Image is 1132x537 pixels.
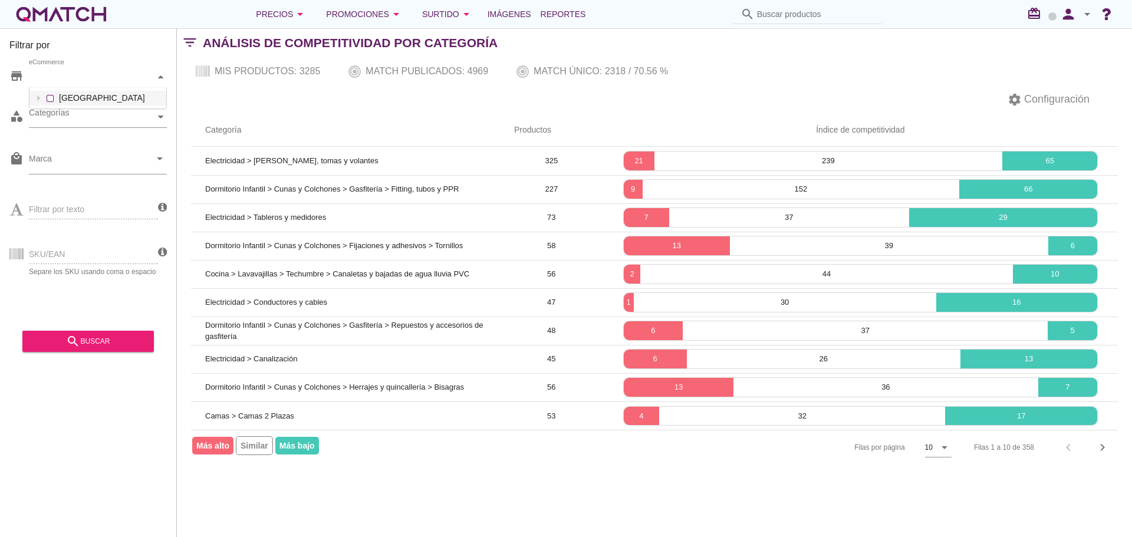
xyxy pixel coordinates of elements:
[683,325,1048,337] p: 37
[205,298,327,307] span: Electricidad > Conductores y cables
[1008,93,1022,107] i: settings
[192,437,233,454] span: Más alto
[659,410,945,422] p: 32
[205,354,297,363] span: Electricidad > Canalización
[1048,240,1097,252] p: 6
[736,430,952,464] div: Filas por página
[1022,91,1090,107] span: Configuración
[205,383,464,391] span: Dormitorio Infantil > Cunas y Colchones > Herrajes y quincallería > Bisagras
[624,268,641,280] p: 2
[936,296,1097,308] p: 16
[925,442,933,453] div: 10
[205,156,379,165] span: Electricidad > [PERSON_NAME], tomas y volantes
[643,183,960,195] p: 152
[317,2,413,26] button: Promociones
[256,7,307,21] div: Precios
[624,155,654,167] p: 21
[741,7,755,21] i: search
[536,2,591,26] a: Reportes
[275,437,319,454] span: Más bajo
[974,442,1034,453] div: Filas 1 a 10 de 358
[32,334,144,348] div: buscar
[730,240,1048,252] p: 39
[236,436,273,455] span: Similar
[1013,268,1097,280] p: 10
[733,381,1038,393] p: 36
[998,89,1099,110] button: Configuración
[500,203,603,232] td: 73
[205,321,483,341] span: Dormitorio Infantil > Cunas y Colchones > Gasfitería > Repuestos y accesorios de gasfitería
[624,353,687,365] p: 6
[1092,437,1113,458] button: Next page
[483,2,536,26] a: Imágenes
[937,440,952,454] i: arrow_drop_down
[500,114,603,147] th: Productos: Not sorted.
[66,334,80,348] i: search
[1057,6,1080,22] i: person
[624,240,730,252] p: 13
[56,91,163,106] label: [GEOGRAPHIC_DATA]
[909,212,1097,223] p: 29
[153,151,167,166] i: arrow_drop_down
[687,353,960,365] p: 26
[9,109,24,123] i: category
[500,232,603,260] td: 58
[959,183,1097,195] p: 66
[654,155,1003,167] p: 239
[500,373,603,401] td: 56
[500,147,603,175] td: 325
[22,331,154,352] button: buscar
[634,296,936,308] p: 30
[205,269,469,278] span: Cocina > Lavavajillas > Techumbre > Canaletas y bajadas de agua lluvia PVC
[500,317,603,345] td: 48
[757,5,875,24] input: Buscar productos
[500,260,603,288] td: 56
[293,7,307,21] i: arrow_drop_down
[640,268,1012,280] p: 44
[960,353,1097,365] p: 13
[1048,325,1097,337] p: 5
[14,2,108,26] a: white-qmatch-logo
[624,410,660,422] p: 4
[177,42,203,43] i: filter_list
[1080,7,1094,21] i: arrow_drop_down
[1002,155,1097,167] p: 65
[624,296,634,308] p: 1
[203,34,498,52] h2: Análisis de competitividad por Categoría
[500,345,603,373] td: 45
[413,2,483,26] button: Surtido
[624,183,643,195] p: 9
[326,7,403,21] div: Promociones
[9,38,167,57] h3: Filtrar por
[205,213,326,222] span: Electricidad > Tableros y medidores
[669,212,909,223] p: 37
[500,175,603,203] td: 227
[624,325,683,337] p: 6
[603,114,1118,147] th: Índice de competitividad: Not sorted.
[541,7,586,21] span: Reportes
[9,151,24,166] i: local_mall
[1027,6,1046,21] i: redeem
[1038,381,1097,393] p: 7
[422,7,473,21] div: Surtido
[205,185,459,193] span: Dormitorio Infantil > Cunas y Colchones > Gasfitería > Fitting, tubos y PPR
[389,7,403,21] i: arrow_drop_down
[459,7,473,21] i: arrow_drop_down
[191,114,500,147] th: Categoría: Not sorted.
[500,401,603,430] td: 53
[246,2,317,26] button: Precios
[1095,440,1110,454] i: chevron_right
[945,410,1097,422] p: 17
[624,381,733,393] p: 13
[500,288,603,317] td: 47
[205,241,463,250] span: Dormitorio Infantil > Cunas y Colchones > Fijaciones y adhesivos > Tornillos
[488,7,531,21] span: Imágenes
[205,411,294,420] span: Camas > Camas 2 Plazas
[624,212,669,223] p: 7
[9,69,24,83] i: store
